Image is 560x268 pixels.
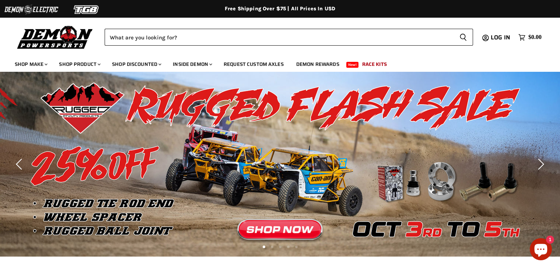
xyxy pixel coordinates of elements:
span: $0.00 [528,34,542,41]
li: Page dot 2 [271,246,273,248]
a: Shop Discounted [106,57,166,72]
img: Demon Powersports [15,24,95,50]
img: Demon Electric Logo 2 [4,3,59,17]
span: New! [346,62,359,68]
a: Shop Make [9,57,52,72]
button: Next [532,157,547,172]
inbox-online-store-chat: Shopify online store chat [528,238,554,262]
a: Request Custom Axles [218,57,289,72]
ul: Main menu [9,54,540,72]
a: Race Kits [357,57,392,72]
li: Page dot 4 [287,246,290,248]
a: Shop Product [53,57,105,72]
a: Inside Demon [167,57,217,72]
a: Log in [487,34,515,41]
li: Page dot 3 [279,246,281,248]
a: Demon Rewards [291,57,345,72]
form: Product [105,29,473,46]
img: TGB Logo 2 [59,3,114,17]
button: Previous [13,157,28,172]
span: Log in [491,33,510,42]
li: Page dot 1 [263,246,265,248]
li: Page dot 5 [295,246,298,248]
button: Search [454,29,473,46]
input: Search [105,29,454,46]
a: $0.00 [515,32,545,43]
